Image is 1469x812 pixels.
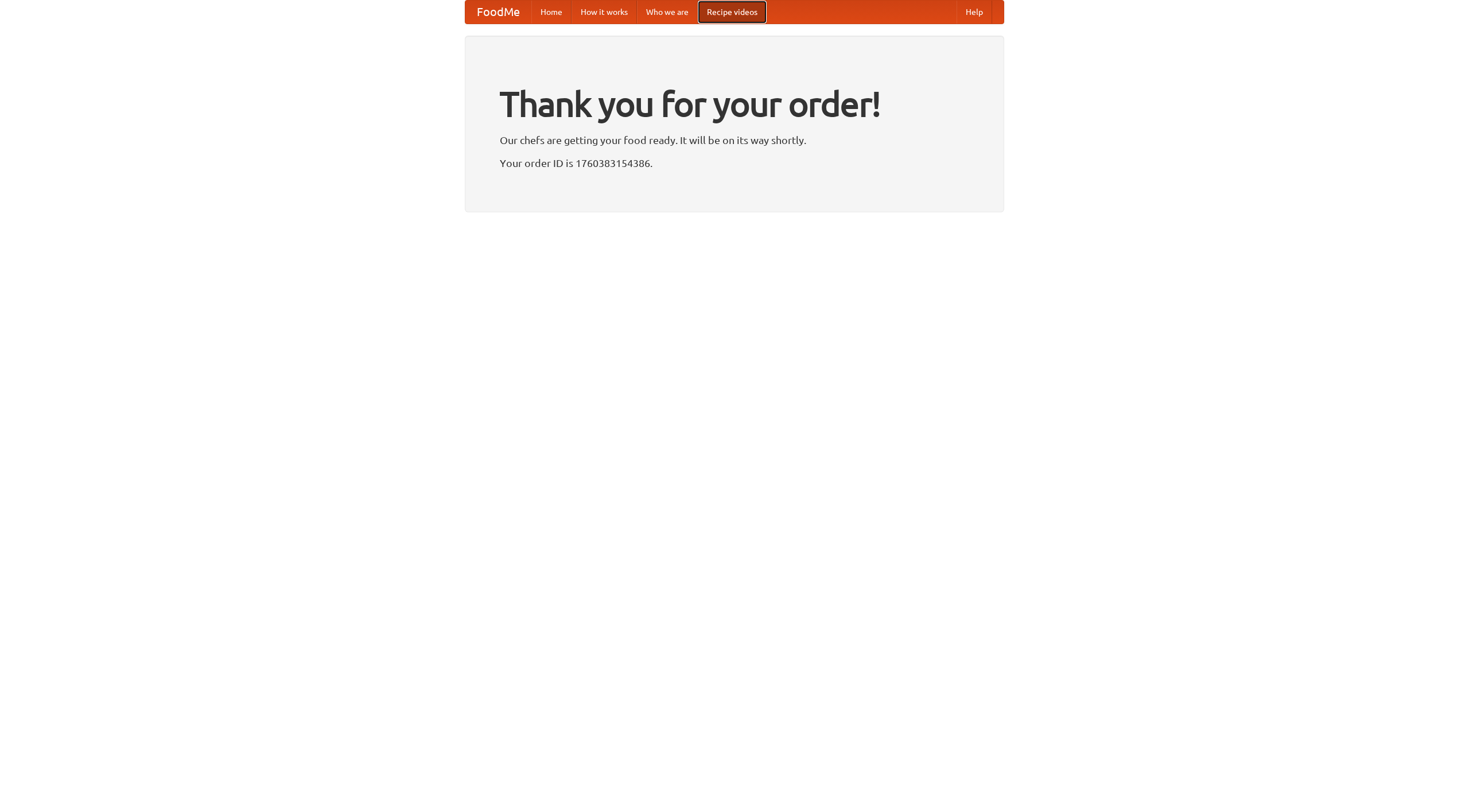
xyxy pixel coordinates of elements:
p: Your order ID is 1760383154386. [500,154,969,172]
a: Recipe videos [698,1,767,24]
a: Help [957,1,992,24]
a: Who we are [637,1,698,24]
a: How it works [572,1,637,24]
a: FoodMe [465,1,531,24]
p: Our chefs are getting your food ready. It will be on its way shortly. [500,131,969,149]
a: Home [531,1,572,24]
h1: Thank you for your order! [500,76,969,131]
